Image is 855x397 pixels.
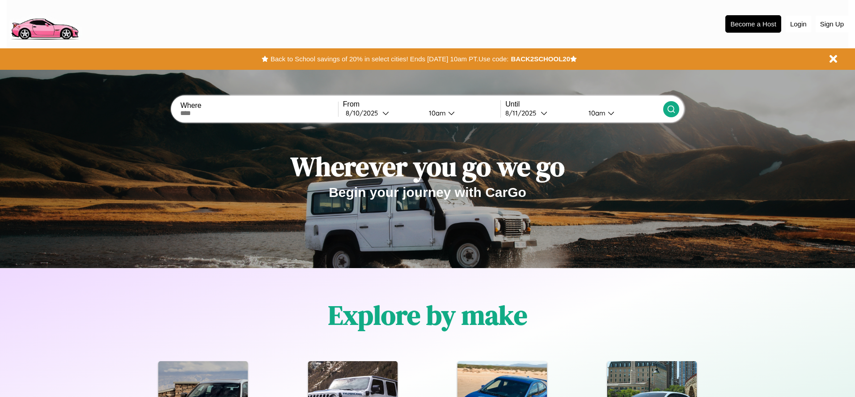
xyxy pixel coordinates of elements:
img: logo [7,4,82,42]
button: 8/10/2025 [343,108,422,118]
button: Login [786,16,811,32]
div: 8 / 10 / 2025 [346,109,382,117]
label: From [343,100,500,108]
h1: Explore by make [328,297,527,333]
label: Until [505,100,663,108]
button: Back to School savings of 20% in select cities! Ends [DATE] 10am PT.Use code: [268,53,511,65]
b: BACK2SCHOOL20 [511,55,570,63]
div: 10am [424,109,448,117]
button: Become a Host [725,15,781,33]
button: 10am [422,108,500,118]
button: Sign Up [816,16,848,32]
div: 10am [584,109,608,117]
button: 10am [581,108,663,118]
div: 8 / 11 / 2025 [505,109,541,117]
label: Where [180,102,338,110]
